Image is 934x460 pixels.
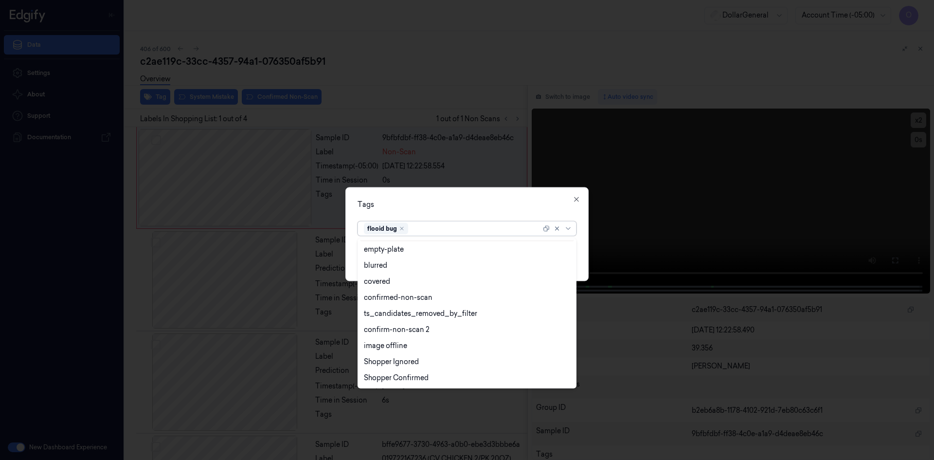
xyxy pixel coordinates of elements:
[367,224,397,233] div: flooid bug
[399,225,405,231] div: Remove ,flooid bug
[364,325,430,335] div: confirm-non-scan 2
[364,260,387,271] div: blurred
[364,357,419,367] div: Shopper Ignored
[364,341,407,351] div: image offline
[364,276,390,287] div: covered
[364,244,404,255] div: empty-plate
[364,309,477,319] div: ts_candidates_removed_by_filter
[364,293,432,303] div: confirmed-non-scan
[364,373,429,383] div: Shopper Confirmed
[358,199,576,209] div: Tags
